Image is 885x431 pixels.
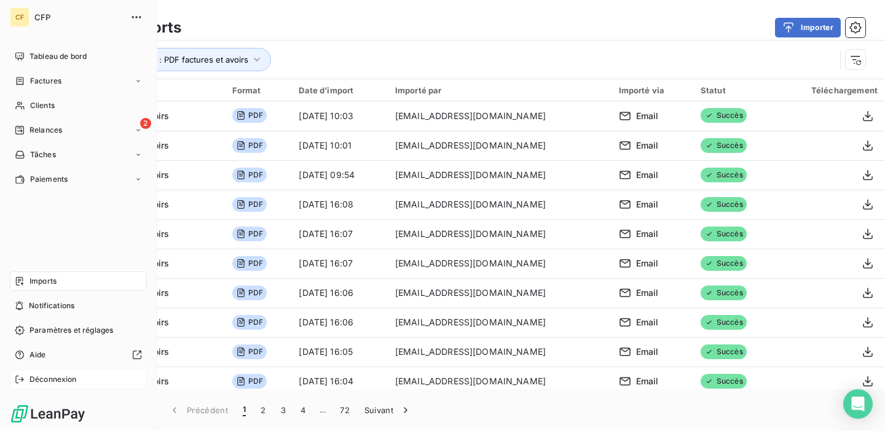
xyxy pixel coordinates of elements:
span: PDF [232,315,267,330]
td: [EMAIL_ADDRESS][DOMAIN_NAME] [388,278,612,308]
span: Succès [701,315,747,330]
button: 1 [235,397,253,423]
span: PDF [232,256,267,271]
div: Importé via [619,85,686,95]
span: CFP [34,12,123,22]
span: Notifications [29,300,74,311]
td: [EMAIL_ADDRESS][DOMAIN_NAME] [388,337,612,367]
td: [DATE] 16:05 [291,337,387,367]
div: Format [232,85,285,95]
button: 4 [293,397,313,423]
span: Email [636,110,659,122]
span: Email [636,346,659,358]
span: PDF [232,168,267,182]
span: PDF [232,374,267,389]
span: Paramètres et réglages [29,325,113,336]
span: Clients [30,100,55,111]
span: Aide [29,349,46,360]
div: Importé par [395,85,604,95]
span: Email [636,139,659,152]
td: [EMAIL_ADDRESS][DOMAIN_NAME] [388,219,612,249]
button: Type d’import : PDF factures et avoirs [87,48,271,71]
td: [DATE] 16:08 [291,190,387,219]
td: [DATE] 16:07 [291,249,387,278]
span: PDF [232,138,267,153]
span: Email [636,198,659,211]
span: Succès [701,138,747,153]
span: PDF [232,227,267,241]
td: [DATE] 16:06 [291,308,387,337]
span: Email [636,228,659,240]
div: Téléchargement [782,85,878,95]
td: [EMAIL_ADDRESS][DOMAIN_NAME] [388,367,612,396]
span: Email [636,316,659,328]
td: [DATE] 10:03 [291,101,387,131]
span: … [313,400,332,420]
span: Email [636,287,659,299]
button: 72 [332,397,357,423]
span: Succès [701,374,747,389]
span: Déconnexion [29,374,77,385]
span: Email [636,169,659,181]
button: Précédent [161,397,235,423]
button: 3 [273,397,293,423]
span: PDF [232,108,267,123]
span: Imports [29,276,57,287]
td: [DATE] 10:01 [291,131,387,160]
button: Suivant [357,397,419,423]
span: Factures [30,76,61,87]
td: [EMAIL_ADDRESS][DOMAIN_NAME] [388,308,612,337]
span: PDF [232,197,267,212]
span: 2 [140,118,151,129]
span: PDF [232,344,267,359]
td: [EMAIL_ADDRESS][DOMAIN_NAME] [388,249,612,278]
span: Succès [701,256,747,271]
div: CF [10,7,29,27]
span: PDF [232,285,267,300]
span: Email [636,257,659,270]
span: Email [636,375,659,387]
td: [EMAIL_ADDRESS][DOMAIN_NAME] [388,190,612,219]
span: 1 [243,404,246,416]
td: [EMAIL_ADDRESS][DOMAIN_NAME] [388,160,612,190]
td: [DATE] 16:07 [291,219,387,249]
span: Succès [701,197,747,212]
a: Aide [10,345,147,365]
button: Importer [775,18,841,37]
span: Succès [701,344,747,359]
td: [DATE] 16:06 [291,278,387,308]
span: Type d’import : PDF factures et avoirs [105,55,248,64]
span: Paiements [30,174,68,185]
td: [DATE] 09:54 [291,160,387,190]
div: Date d’import [299,85,380,95]
div: Open Intercom Messenger [843,389,873,419]
span: Tâches [30,149,56,160]
span: Succès [701,285,747,300]
span: Succès [701,108,747,123]
span: Tableau de bord [29,51,87,62]
span: Succès [701,168,747,182]
td: [EMAIL_ADDRESS][DOMAIN_NAME] [388,131,612,160]
div: Statut [701,85,768,95]
td: [DATE] 16:04 [291,367,387,396]
span: Succès [701,227,747,241]
img: Logo LeanPay [10,404,86,424]
span: Relances [29,125,62,136]
button: 2 [253,397,273,423]
td: [EMAIL_ADDRESS][DOMAIN_NAME] [388,101,612,131]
